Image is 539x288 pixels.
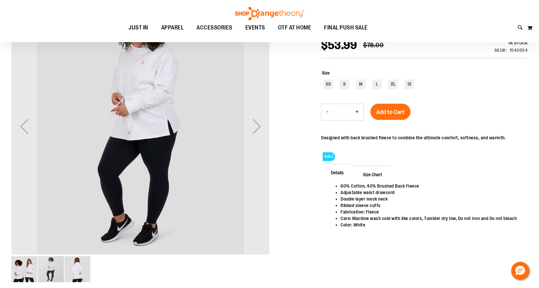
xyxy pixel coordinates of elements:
[376,109,405,116] span: Add to Cart
[321,104,333,120] button: Decrease product quantity
[324,20,368,35] span: FINAL PUSH SALE
[234,7,305,20] img: Shop Orangetheory
[494,40,528,46] div: Availability
[190,20,239,35] a: ACCESSORIES
[510,47,528,53] div: 1540554
[38,256,64,283] div: image 2 of 3
[321,134,506,141] div: Designed with back brushed fleece to combine the ultimate comfort, softness, and warmth.
[278,20,311,35] span: OTF AT HOME
[323,79,333,89] div: XS
[155,20,190,35] a: APPAREL
[341,222,521,228] li: Color: White
[323,152,335,161] span: SALE
[494,40,528,46] div: In stock
[161,20,184,35] span: APPAREL
[321,39,357,52] span: $53.99
[122,20,155,35] a: JUST IN
[341,189,521,196] li: Adjustable waist drawcord
[322,70,330,75] span: Size
[239,20,272,35] a: EVENTS
[388,79,398,89] div: XL
[363,41,384,49] span: $78.00
[341,196,521,202] li: Double layer mock neck
[197,20,232,35] span: ACCESSORIES
[341,202,521,209] li: Ribbed sleeve cuffs
[341,183,521,189] li: 60% Cotton, 40% Brushed Back Fleece
[11,256,38,283] div: image 1 of 3
[494,48,507,53] strong: SKU
[245,20,265,35] span: EVENTS
[353,166,392,183] span: Size Chart
[341,215,521,222] li: Care: Machine wash cold with like colors, Tumbler dry low, Do not iron and Do not bleach
[11,256,37,282] img: Main view of 2024 Convention Fleece Long Sleeve Tunic
[356,79,365,89] div: M
[318,20,374,35] a: FINAL PUSH SALE
[370,104,410,120] button: Add to Cart
[404,79,414,89] div: 1X
[129,20,148,35] span: JUST IN
[321,164,354,181] span: Details
[340,79,349,89] div: S
[272,20,318,35] a: OTF AT HOME
[372,79,382,89] div: L
[64,256,90,282] img: Back view of 2024 Convention Fleece Long Sleeve Tunic
[64,256,90,283] div: image 3 of 3
[341,209,521,215] li: Fabrication: Fleece
[511,262,529,280] button: Hello, have a question? Let’s chat.
[351,104,364,120] button: Increase product quantity
[333,104,351,120] input: Product quantity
